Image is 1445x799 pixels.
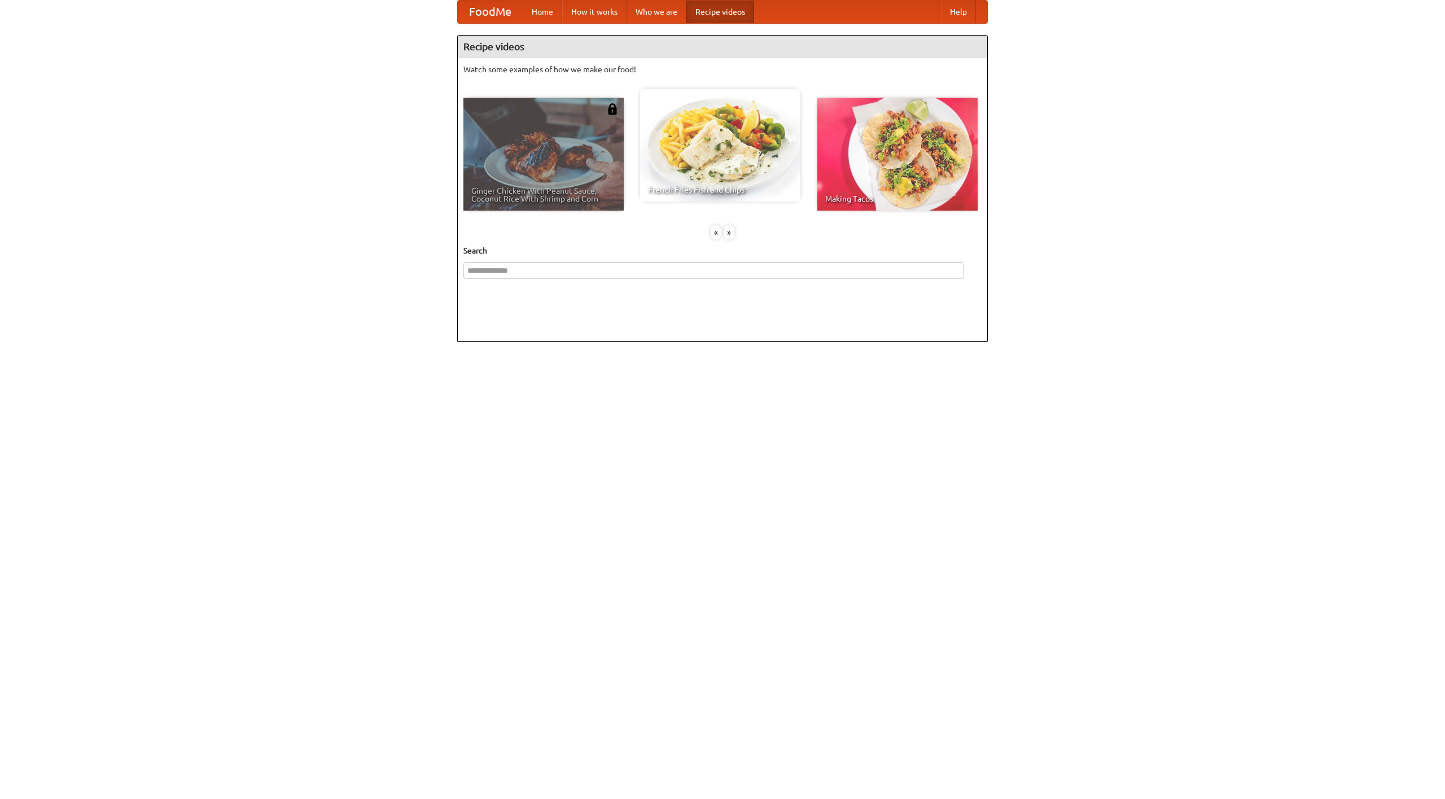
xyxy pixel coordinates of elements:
a: Help [941,1,976,23]
a: Making Tacos [817,98,978,211]
div: » [724,225,734,239]
div: « [711,225,721,239]
a: Who we are [627,1,686,23]
h5: Search [463,245,982,256]
a: Home [523,1,562,23]
img: 483408.png [607,103,618,115]
a: Recipe videos [686,1,754,23]
span: Making Tacos [825,195,970,203]
span: French Fries Fish and Chips [648,186,792,194]
h4: Recipe videos [458,36,987,58]
p: Watch some examples of how we make our food! [463,64,982,75]
a: French Fries Fish and Chips [640,89,800,202]
a: How it works [562,1,627,23]
a: FoodMe [458,1,523,23]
